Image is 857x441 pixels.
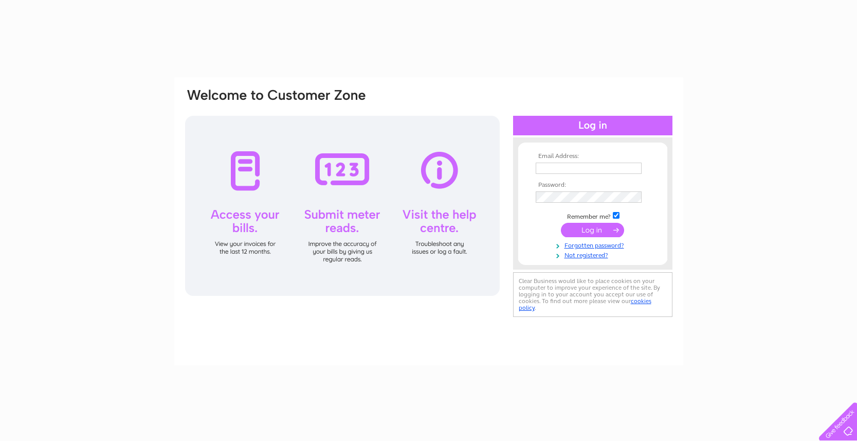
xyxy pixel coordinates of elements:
[561,223,624,237] input: Submit
[533,182,652,189] th: Password:
[533,210,652,221] td: Remember me?
[519,297,651,311] a: cookies policy
[513,272,672,317] div: Clear Business would like to place cookies on your computer to improve your experience of the sit...
[533,153,652,160] th: Email Address:
[536,240,652,250] a: Forgotten password?
[536,250,652,259] a: Not registered?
